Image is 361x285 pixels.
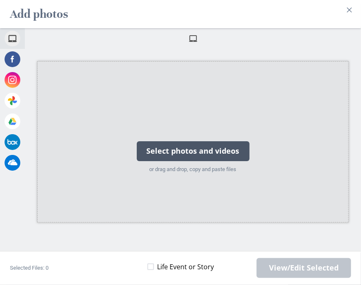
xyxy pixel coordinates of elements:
[10,265,48,271] span: Selected Files: 0
[343,3,356,17] button: Close
[10,3,68,25] h2: Add photos
[269,263,339,273] span: View/Edit Selected
[137,141,250,161] div: Select photos and videos
[189,34,198,43] span: My Device
[137,165,250,174] div: or drag and drop, copy and paste files
[257,258,351,278] span: Next
[157,262,214,272] span: Life Event or Story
